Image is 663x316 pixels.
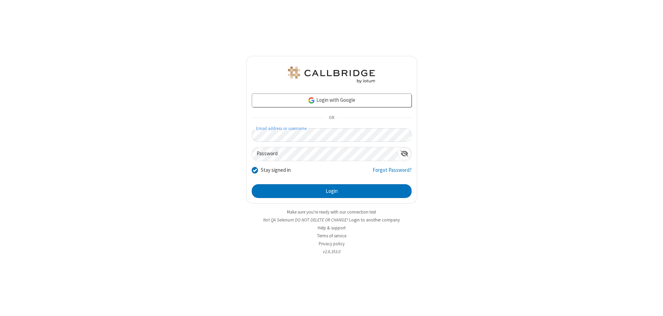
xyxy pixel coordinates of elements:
li: v2.6.353.0 [246,248,417,255]
a: Make sure you're ready with our connection test [287,209,376,215]
div: Show password [398,147,411,160]
button: Login [252,184,412,198]
a: Login with Google [252,93,412,107]
a: Help & support [318,225,346,231]
input: Email address or username [252,128,412,142]
label: Stay signed in [261,166,291,174]
a: Forgot Password? [373,166,412,179]
button: Login to another company [349,217,400,223]
a: Privacy policy [319,241,345,247]
img: QA Selenium DO NOT DELETE OR CHANGE [287,67,376,83]
a: Terms of service [317,233,346,239]
input: Password [252,147,398,161]
span: OR [326,113,337,123]
img: google-icon.png [308,97,315,104]
li: Not QA Selenium DO NOT DELETE OR CHANGE? [246,217,417,223]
